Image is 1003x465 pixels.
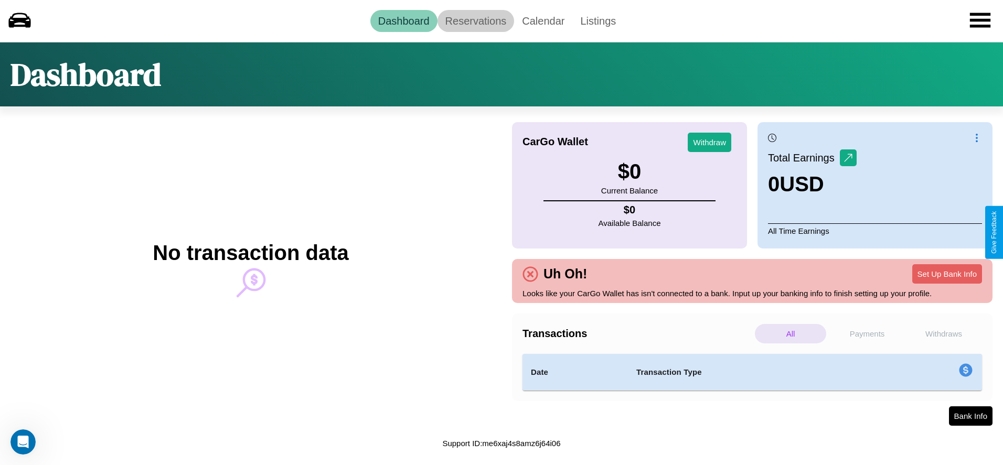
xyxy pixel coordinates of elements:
p: Support ID: me6xaj4s8amz6j64i06 [442,436,560,450]
h1: Dashboard [10,53,161,96]
table: simple table [522,354,982,391]
h3: $ 0 [601,160,658,183]
iframe: Intercom live chat [10,429,36,455]
a: Reservations [438,10,515,32]
h4: Transactions [522,328,752,340]
p: Withdraws [908,324,979,343]
h4: CarGo Wallet [522,136,588,148]
p: Total Earnings [768,148,840,167]
h4: Transaction Type [636,366,873,379]
div: Give Feedback [990,211,998,254]
a: Dashboard [370,10,438,32]
a: Calendar [514,10,572,32]
h4: Date [531,366,620,379]
p: Payments [831,324,903,343]
h3: 0 USD [768,172,857,196]
a: Listings [572,10,624,32]
button: Set Up Bank Info [912,264,982,284]
p: All Time Earnings [768,223,982,238]
h4: Uh Oh! [538,266,592,282]
p: Looks like your CarGo Wallet has isn't connected to a bank. Input up your banking info to finish ... [522,286,982,300]
button: Bank Info [949,406,993,426]
p: All [755,324,826,343]
button: Withdraw [688,133,731,152]
h2: No transaction data [153,241,348,265]
p: Current Balance [601,183,658,198]
h4: $ 0 [599,204,661,216]
p: Available Balance [599,216,661,230]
